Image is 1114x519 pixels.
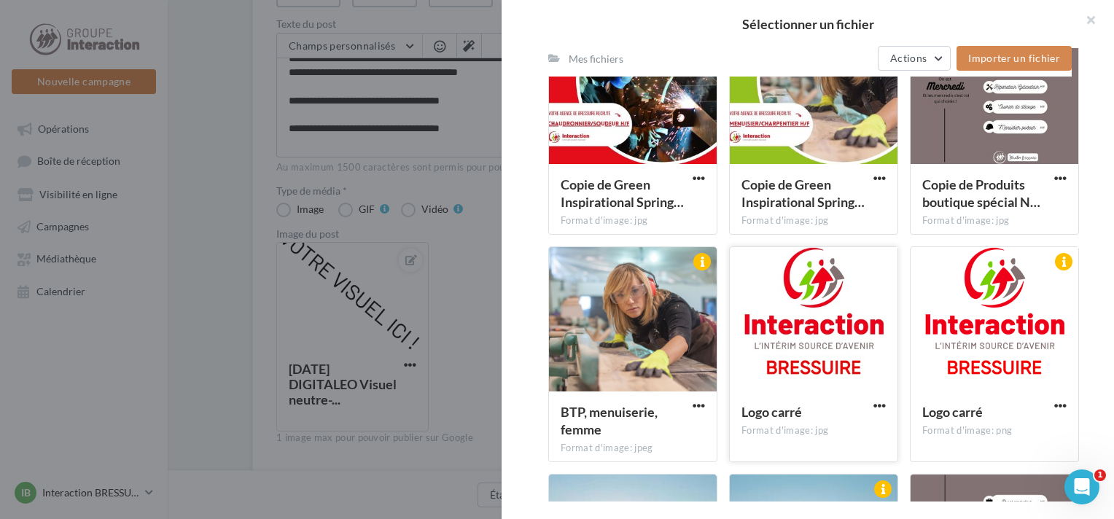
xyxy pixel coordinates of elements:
[62,421,112,432] span: Actualités
[741,424,886,437] div: Format d'image: jpg
[233,385,292,443] button: Aide
[251,23,277,50] div: Fermer
[15,300,276,402] img: 🔎 Filtrez plus efficacement vos avis
[890,52,927,64] span: Actions
[175,385,233,443] button: Tâches
[741,404,802,420] span: Logo carré
[922,214,1067,227] div: Format d'image: jpg
[561,214,705,227] div: Format d'image: jpg
[29,28,131,51] img: logo
[878,46,951,71] button: Actions
[561,404,658,437] span: BTP, menuiserie, femme
[1064,469,1099,504] iframe: Intercom live chat
[561,442,705,455] div: Format d'image: jpeg
[9,421,50,432] span: Accueil
[15,221,277,292] div: Poser une questionNotre bot et notre équipe peuvent vous aider
[968,52,1060,64] span: Importer un fichier
[1094,469,1106,481] span: 1
[29,153,262,203] p: Comment pouvons-nous vous aider ?
[561,176,684,210] span: Copie de Green Inspirational Spring Quote Facebook Post(1)
[922,404,983,420] span: Logo carré
[922,424,1067,437] div: Format d'image: png
[187,421,222,432] span: Tâches
[30,249,244,279] div: Notre bot et notre équipe peuvent vous aider
[117,385,175,443] button: Conversations
[29,104,262,153] p: Bonjour Interaction👋
[957,46,1072,71] button: Importer un fichier
[525,17,1091,31] h2: Sélectionner un fichier
[58,385,117,443] button: Actualités
[741,214,886,227] div: Format d'image: jpg
[922,176,1040,210] span: Copie de Produits boutique spécial Noël Publication Instagram(5)
[569,52,623,66] div: Mes fichiers
[119,421,192,432] span: Conversations
[741,176,865,210] span: Copie de Green Inspirational Spring Quote Facebook Post
[252,421,274,432] span: Aide
[30,233,244,249] div: Poser une question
